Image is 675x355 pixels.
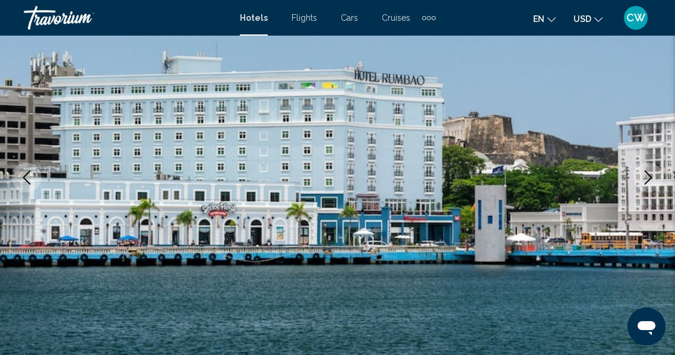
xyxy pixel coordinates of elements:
iframe: Button to launch messaging window [628,308,666,346]
button: Next image [633,163,663,192]
span: en [533,14,544,24]
button: Previous image [12,163,42,192]
a: Flights [291,13,317,23]
button: User Menu [620,5,651,30]
button: Extra navigation items [422,8,436,27]
a: Cars [341,13,358,23]
span: USD [573,14,591,24]
a: Hotels [240,13,268,23]
button: Change currency [573,10,603,27]
span: CW [626,12,645,24]
a: Travorium [24,6,228,30]
a: Cruises [382,13,410,23]
button: Change language [533,10,556,27]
